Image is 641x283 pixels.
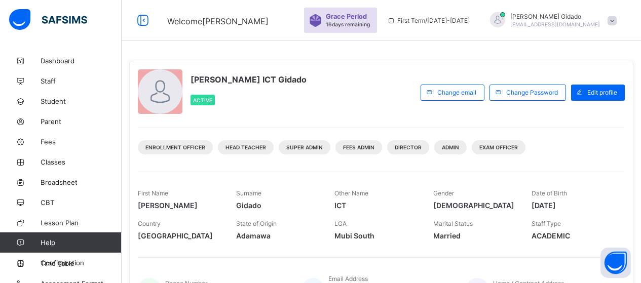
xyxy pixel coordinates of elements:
button: Open asap [600,248,631,278]
span: Gidado [236,201,319,210]
span: Admin [442,144,459,150]
span: Gender [433,189,454,197]
span: Fees Admin [343,144,374,150]
span: [PERSON_NAME] ICT Gidado [191,74,307,85]
span: [DATE] [532,201,615,210]
span: Enrollment Officer [145,144,205,150]
span: Edit profile [587,89,617,96]
span: Exam Officer [479,144,518,150]
span: Help [41,238,121,247]
span: Super Admin [286,144,323,150]
span: [GEOGRAPHIC_DATA] [138,231,221,240]
span: Student [41,97,122,105]
span: Parent [41,117,122,126]
span: Email Address [328,275,368,282]
span: ICT [334,201,418,210]
span: Country [138,220,161,227]
span: Fees [41,138,122,146]
span: Marital Status [433,220,473,227]
span: Welcome [PERSON_NAME] [167,16,269,26]
span: Change email [437,89,476,96]
img: sticker-purple.71386a28dfed39d6af7621340158ba97.svg [309,14,322,27]
span: Staff Type [532,220,561,227]
span: Active [193,97,212,103]
div: MohammedGidado [480,12,622,29]
span: Head Teacher [225,144,266,150]
span: [PERSON_NAME] [138,201,221,210]
span: [PERSON_NAME] Gidado [510,13,600,20]
span: Grace Period [326,13,367,20]
img: safsims [9,9,87,30]
span: [DEMOGRAPHIC_DATA] [433,201,516,210]
span: First Name [138,189,168,197]
span: Staff [41,77,122,85]
span: Married [433,231,516,240]
span: Other Name [334,189,368,197]
span: Broadsheet [41,178,122,186]
span: Configuration [41,259,121,267]
span: session/term information [387,17,470,24]
span: 16 days remaining [326,21,370,27]
span: ACADEMIC [532,231,615,240]
span: Mubi South [334,231,418,240]
span: State of Origin [236,220,277,227]
span: Change Password [506,89,558,96]
span: Lesson Plan [41,219,122,227]
span: LGA [334,220,347,227]
span: Adamawa [236,231,319,240]
span: Date of Birth [532,189,567,197]
span: Surname [236,189,261,197]
span: DIRECTOR [395,144,422,150]
span: Dashboard [41,57,122,65]
span: Classes [41,158,122,166]
span: CBT [41,198,122,207]
span: [EMAIL_ADDRESS][DOMAIN_NAME] [510,21,600,27]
